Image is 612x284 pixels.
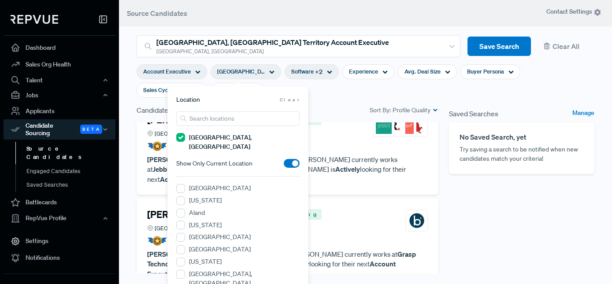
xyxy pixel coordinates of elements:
[147,155,428,184] p: has years of sales experience. [PERSON_NAME] currently works at as an . [PERSON_NAME] is looking ...
[147,249,428,279] p: has years of sales experience. [PERSON_NAME] currently works at as an . Grant is looking for thei...
[15,164,127,178] a: Engaged Candidates
[467,37,531,56] button: Save Search
[4,56,115,73] a: Sales Org Health
[4,233,115,250] a: Settings
[449,108,498,119] span: Saved Searches
[156,37,440,48] div: [GEOGRAPHIC_DATA], [GEOGRAPHIC_DATA] Territory Account Executive
[4,103,115,119] a: Applicants
[217,67,265,76] span: [GEOGRAPHIC_DATA], [GEOGRAPHIC_DATA]
[349,67,378,76] span: Experience
[189,257,222,266] label: [US_STATE]
[160,175,216,184] strong: Account Executive
[155,129,269,138] span: [GEOGRAPHIC_DATA], [GEOGRAPHIC_DATA]
[4,250,115,266] a: Notifications
[189,208,205,218] label: Aland
[155,224,269,232] span: [GEOGRAPHIC_DATA], [GEOGRAPHIC_DATA]
[460,145,584,163] p: Try saving a search to be notified when new candidates match your criteria!
[4,39,115,56] a: Dashboard
[572,108,594,119] a: Manage
[4,119,115,140] div: Candidate Sourcing
[546,7,601,16] span: Contact Settings
[189,232,251,242] label: [GEOGRAPHIC_DATA]
[398,118,414,134] img: Klaviyo
[147,114,224,125] h4: [PERSON_NAME]
[143,67,191,76] span: Account Executive
[176,111,300,126] input: Search locations
[147,155,200,164] strong: [PERSON_NAME]
[4,194,115,211] a: Battlecards
[4,119,115,140] button: Candidate Sourcing Beta
[153,165,171,173] strong: Jebbit
[291,67,314,76] span: Software
[315,67,323,77] span: + 2
[189,184,251,193] label: [GEOGRAPHIC_DATA]
[80,125,102,134] span: Beta
[467,67,504,76] span: Buyer Persona
[189,196,222,205] label: [US_STATE]
[460,133,584,141] h6: No Saved Search, yet
[15,142,127,164] a: Source Candidates
[189,133,300,151] label: [GEOGRAPHIC_DATA], [GEOGRAPHIC_DATA]
[176,95,200,104] span: Location
[137,105,172,115] span: Candidates
[127,9,187,18] span: Source Candidates
[4,88,115,103] button: Jobs
[189,221,222,230] label: [US_STATE]
[404,67,441,76] span: Avg. Deal Size
[280,96,300,103] span: Clear
[15,178,127,192] a: Saved Searches
[376,118,392,134] img: Jebbit
[147,250,200,258] strong: [PERSON_NAME]
[176,159,252,168] span: Show Only Current Location
[538,37,594,56] button: Clear All
[409,118,425,134] img: Hawke Media
[387,118,403,134] img: Republix
[189,245,251,254] label: [GEOGRAPHIC_DATA]
[11,15,58,24] img: RepVue
[147,236,167,246] img: Quota Badge
[147,209,224,220] h4: [PERSON_NAME]
[335,165,360,173] strong: Actively
[147,250,416,269] strong: Grasp Technologies
[4,211,115,226] button: RepVue Profile
[370,106,438,115] div: Sort By:
[147,141,167,151] img: Quota Badge
[409,213,425,229] img: Boomi
[143,86,191,94] span: Sales Cycle Length
[393,106,430,115] span: Profile Quality
[4,73,115,88] button: Talent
